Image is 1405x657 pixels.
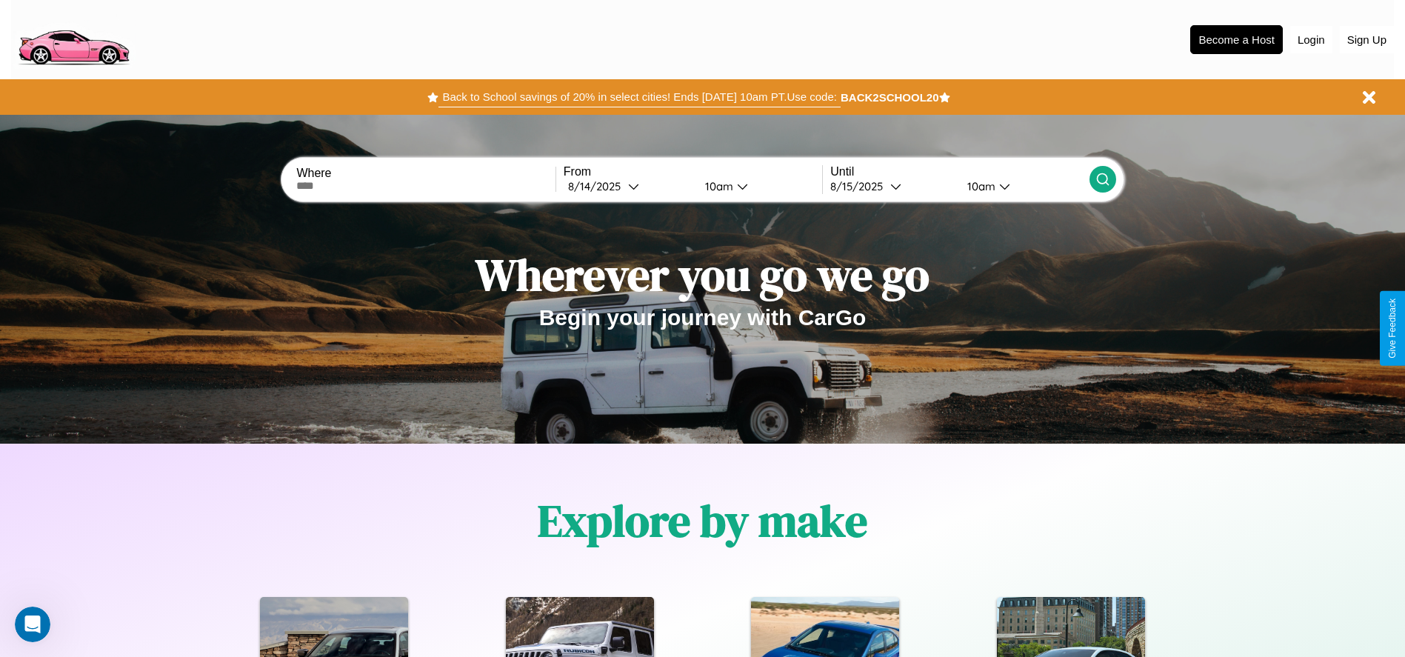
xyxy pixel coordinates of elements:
[1190,25,1283,54] button: Become a Host
[11,7,136,69] img: logo
[564,179,693,194] button: 8/14/2025
[960,179,999,193] div: 10am
[830,179,890,193] div: 8 / 15 / 2025
[1290,26,1332,53] button: Login
[296,167,555,180] label: Where
[1387,299,1398,358] div: Give Feedback
[693,179,823,194] button: 10am
[564,165,822,179] label: From
[955,179,1089,194] button: 10am
[438,87,840,107] button: Back to School savings of 20% in select cities! Ends [DATE] 10am PT.Use code:
[15,607,50,642] iframe: Intercom live chat
[538,490,867,551] h1: Explore by make
[841,91,939,104] b: BACK2SCHOOL20
[1340,26,1394,53] button: Sign Up
[568,179,628,193] div: 8 / 14 / 2025
[698,179,737,193] div: 10am
[830,165,1089,179] label: Until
